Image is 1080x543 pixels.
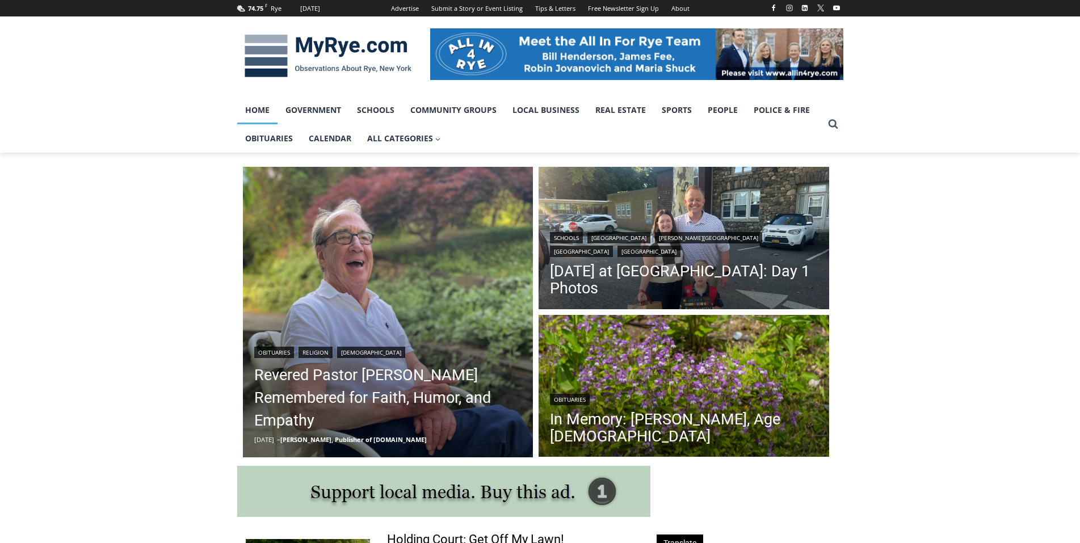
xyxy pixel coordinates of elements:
span: 74.75 [248,4,263,12]
a: Obituaries [550,394,590,405]
a: Home [237,96,278,124]
a: [GEOGRAPHIC_DATA] [617,246,680,257]
time: [DATE] [254,435,274,444]
span: All Categories [367,132,441,145]
a: Sports [654,96,700,124]
a: YouTube [830,1,843,15]
a: Obituaries [237,124,301,153]
img: support local media, buy this ad [237,466,650,517]
a: Real Estate [587,96,654,124]
a: Schools [550,232,583,243]
a: X [814,1,827,15]
a: Linkedin [798,1,812,15]
a: Read More Revered Pastor Donald Poole Jr. Remembered for Faith, Humor, and Empathy [243,167,533,457]
a: [PERSON_NAME][GEOGRAPHIC_DATA] [655,232,762,243]
a: Calendar [301,124,359,153]
a: Religion [299,347,333,358]
div: | | [254,344,522,358]
a: Police & Fire [746,96,818,124]
span: – [277,435,280,444]
a: All Categories [359,124,449,153]
a: [PERSON_NAME], Publisher of [DOMAIN_NAME] [280,435,427,444]
div: Rye [271,3,281,14]
div: | | | | [550,230,818,257]
a: Facebook [767,1,780,15]
img: (PHOTO: Kim Eierman of EcoBeneficial designed and oversaw the installation of native plant beds f... [539,315,829,460]
span: F [265,2,267,9]
a: Community Groups [402,96,505,124]
a: Government [278,96,349,124]
a: [GEOGRAPHIC_DATA] [587,232,650,243]
a: Read More First Day of School at Rye City Schools: Day 1 Photos [539,167,829,312]
a: Revered Pastor [PERSON_NAME] Remembered for Faith, Humor, and Empathy [254,364,522,432]
a: In Memory: [PERSON_NAME], Age [DEMOGRAPHIC_DATA] [550,411,818,445]
a: People [700,96,746,124]
div: [DATE] [300,3,320,14]
a: Obituaries [254,347,294,358]
img: (PHOTO: Henry arrived for his first day of Kindergarten at Midland Elementary School. He likes cu... [539,167,829,312]
a: Local Business [505,96,587,124]
a: Instagram [783,1,796,15]
img: MyRye.com [237,27,419,86]
a: [DATE] at [GEOGRAPHIC_DATA]: Day 1 Photos [550,263,818,297]
a: Schools [349,96,402,124]
img: All in for Rye [430,28,843,79]
button: View Search Form [823,114,843,134]
a: Read More In Memory: Adele Arrigale, Age 90 [539,315,829,460]
nav: Primary Navigation [237,96,823,153]
img: Obituary - Donald Poole - 2 [243,167,533,457]
a: [DEMOGRAPHIC_DATA] [337,347,405,358]
a: [GEOGRAPHIC_DATA] [550,246,613,257]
